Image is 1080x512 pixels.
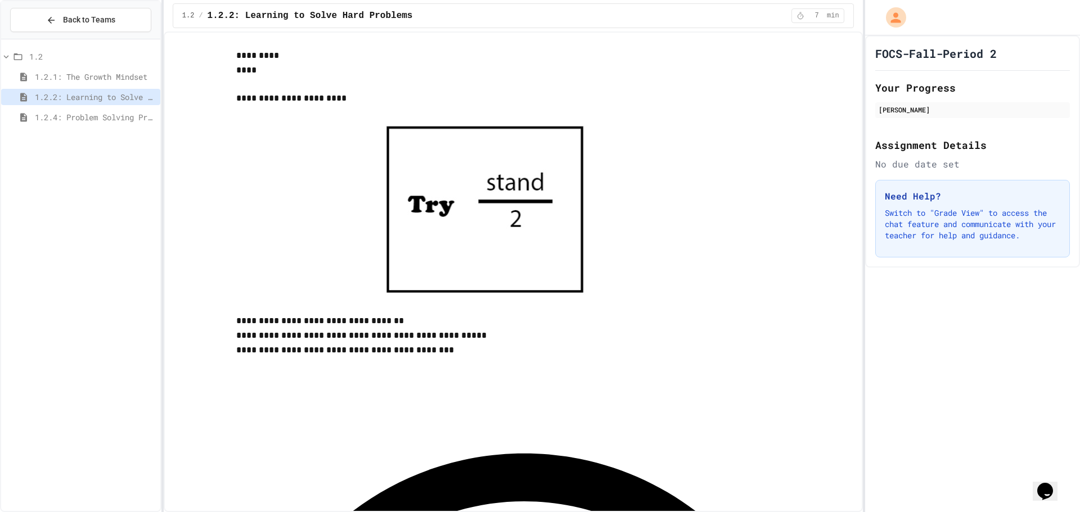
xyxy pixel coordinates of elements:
[874,4,909,30] div: My Account
[182,11,195,20] span: 1.2
[29,51,156,62] span: 1.2
[885,189,1060,203] h3: Need Help?
[63,14,115,26] span: Back to Teams
[885,207,1060,241] p: Switch to "Grade View" to access the chat feature and communicate with your teacher for help and ...
[875,157,1070,171] div: No due date set
[35,71,156,83] span: 1.2.1: The Growth Mindset
[199,11,202,20] span: /
[875,80,1070,96] h2: Your Progress
[1033,467,1069,501] iframe: chat widget
[35,91,156,103] span: 1.2.2: Learning to Solve Hard Problems
[35,111,156,123] span: 1.2.4: Problem Solving Practice
[808,11,826,20] span: 7
[827,11,839,20] span: min
[875,137,1070,153] h2: Assignment Details
[208,9,413,22] span: 1.2.2: Learning to Solve Hard Problems
[875,46,997,61] h1: FOCS-Fall-Period 2
[879,105,1066,115] div: [PERSON_NAME]
[10,8,151,32] button: Back to Teams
